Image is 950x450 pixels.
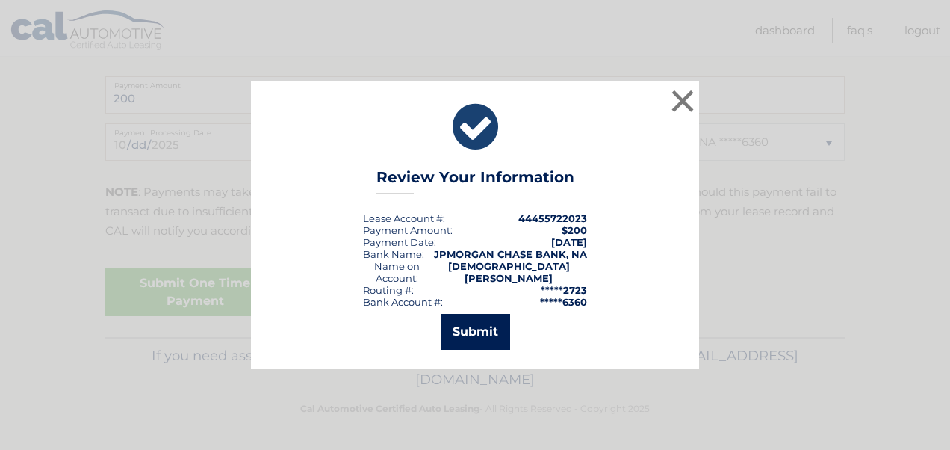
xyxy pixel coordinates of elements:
[551,236,587,248] span: [DATE]
[363,296,443,308] div: Bank Account #:
[363,236,434,248] span: Payment Date
[441,314,510,350] button: Submit
[376,168,574,194] h3: Review Your Information
[363,236,436,248] div: :
[562,224,587,236] span: $200
[363,212,445,224] div: Lease Account #:
[518,212,587,224] strong: 44455722023
[363,260,430,284] div: Name on Account:
[434,248,587,260] strong: JPMORGAN CHASE BANK, NA
[448,260,570,284] strong: [DEMOGRAPHIC_DATA][PERSON_NAME]
[668,86,698,116] button: ×
[363,224,453,236] div: Payment Amount:
[363,248,424,260] div: Bank Name:
[363,284,414,296] div: Routing #:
